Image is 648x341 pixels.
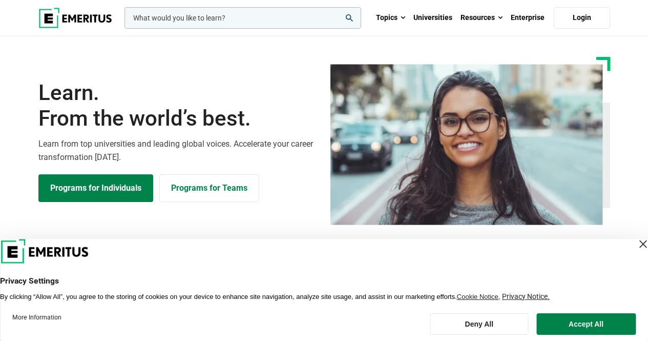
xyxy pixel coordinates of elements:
input: woocommerce-product-search-field-0 [124,7,361,29]
span: From the world’s best. [38,106,318,131]
img: Learn from the world's best [330,64,603,225]
a: Login [554,7,610,29]
p: Learn from top universities and leading global voices. Accelerate your career transformation [DATE]. [38,137,318,164]
h1: Learn. [38,80,318,132]
a: Explore for Business [159,174,259,202]
a: Explore Programs [38,174,153,202]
